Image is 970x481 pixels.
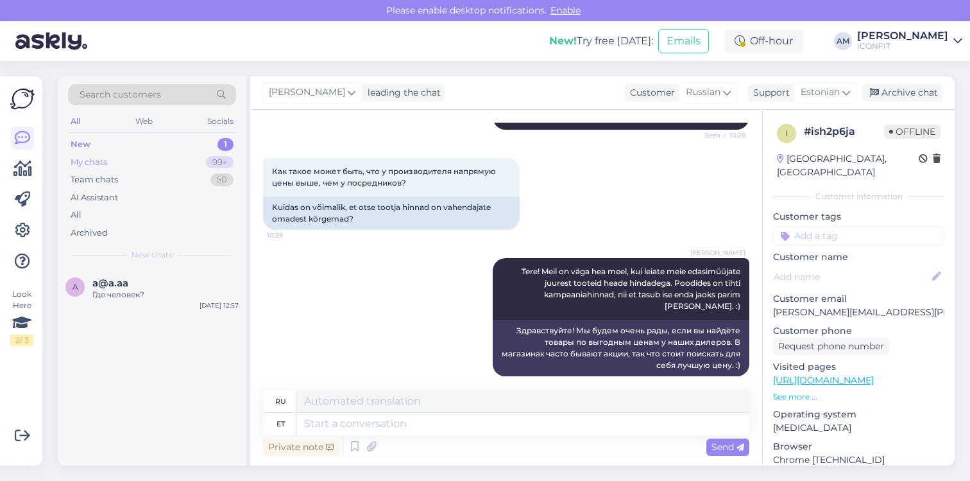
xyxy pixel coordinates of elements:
div: All [68,113,83,130]
div: 1 [217,138,234,151]
div: Customer information [773,191,944,202]
span: Enable [547,4,584,16]
span: Send [711,441,744,453]
span: 10:29 [267,231,315,240]
div: Request phone number [773,338,889,355]
div: ru [275,390,286,412]
div: Web [133,113,155,130]
p: Customer email [773,292,944,306]
div: My chats [71,156,107,169]
input: Add a tag [773,226,944,245]
div: Archive chat [862,84,943,101]
div: Kuidas on võimalik, et otse tootja hinnad on vahendajate omadest kõrgemad? [263,197,520,230]
div: Customer [625,86,675,100]
div: All [71,209,81,222]
p: Operating system [773,408,944,421]
div: Off-hour [724,30,803,53]
div: 2 / 3 [10,335,33,346]
div: AI Assistant [71,191,118,204]
div: Try free [DATE]: [549,33,653,49]
span: New chats [132,249,173,261]
span: [PERSON_NAME] [269,85,345,100]
div: et [277,413,285,435]
div: [GEOGRAPHIC_DATA], [GEOGRAPHIC_DATA] [777,152,919,179]
div: # ish2p6ja [804,124,884,139]
p: Visited pages [773,360,944,374]
div: 50 [210,173,234,186]
div: Socials [205,113,236,130]
p: Customer phone [773,324,944,338]
div: New [71,138,90,151]
span: [PERSON_NAME] [690,248,745,258]
span: a [72,282,78,292]
p: Browser [773,440,944,453]
div: Team chats [71,173,118,186]
span: 16:55 [697,377,745,387]
div: 99+ [206,156,234,169]
div: [PERSON_NAME] [857,31,948,41]
span: Offline [884,125,940,139]
span: Estonian [801,85,840,100]
p: [PERSON_NAME][EMAIL_ADDRESS][PERSON_NAME][DOMAIN_NAME] [773,306,944,319]
div: Где человек? [92,289,239,301]
div: [DATE] 12:57 [200,301,239,310]
span: Tere! Meil on väga hea meel, kui leiate meie edasimüüjate juurest tooteid heade hindadega. Poodid... [522,267,742,311]
p: Customer name [773,250,944,264]
span: a@a.aa [92,277,128,289]
a: [URL][DOMAIN_NAME] [773,374,874,386]
p: Chrome [TECHNICAL_ID] [773,453,944,467]
button: Emails [658,29,709,53]
div: Здравствуйте! Мы будем очень рады, если вы найдёте товары по выгодным ценам у наших дилеров. В ма... [493,320,749,376]
b: New! [549,35,577,47]
div: AM [834,32,852,50]
span: Russian [686,85,720,100]
div: Look Here [10,288,33,346]
p: See more ... [773,391,944,403]
p: [MEDICAL_DATA] [773,421,944,435]
p: Customer tags [773,210,944,223]
div: Archived [71,227,108,240]
div: ICONFIT [857,41,948,51]
img: Askly Logo [10,87,35,111]
span: Search customers [80,88,161,101]
span: Как такое может быть, что у производителя напрямую цены выше, чем у посредников? [272,166,498,188]
a: [PERSON_NAME]ICONFIT [857,31,962,51]
span: Seen ✓ 10:28 [697,130,745,140]
div: Private note [263,439,339,456]
div: Support [748,86,790,100]
input: Add name [774,270,930,284]
span: i [785,128,788,138]
div: leading the chat [362,86,441,100]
